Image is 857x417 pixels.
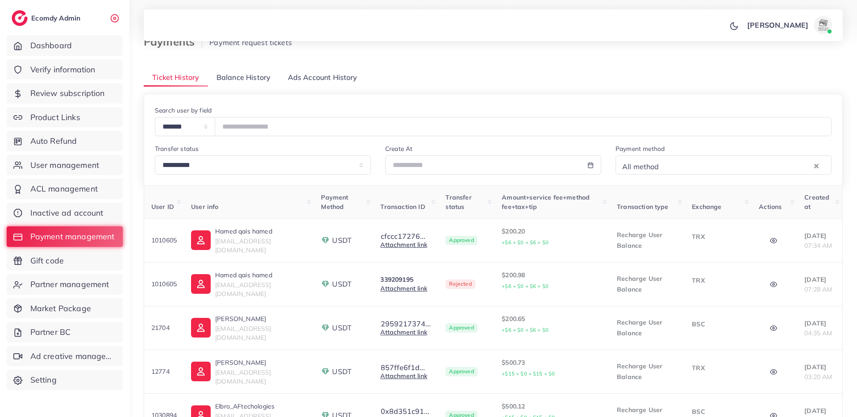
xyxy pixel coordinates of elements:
[502,371,555,377] small: +$15 + $0 + $15 + $0
[502,193,590,210] span: Amount+service fee+method fee+tax+tip
[151,366,177,377] p: 12774
[332,279,352,289] span: USDT
[215,357,307,368] p: [PERSON_NAME]
[804,285,832,293] span: 07:28 AM
[191,362,211,381] img: ic-user-info.36bf1079.svg
[617,317,678,338] p: Recharge User Balance
[321,193,348,210] span: Payment Method
[804,230,835,241] p: [DATE]
[30,64,96,75] span: Verify information
[617,361,678,382] p: Recharge User Balance
[30,279,109,290] span: Partner management
[155,106,212,115] label: Search user by field
[215,226,307,237] p: Hamed qais hamed
[30,374,57,386] span: Setting
[215,237,271,254] span: [EMAIL_ADDRESS][DOMAIN_NAME]
[152,72,199,83] span: Ticket History
[445,279,475,289] span: Rejected
[7,179,123,199] a: ACL management
[385,144,412,153] label: Create At
[380,328,427,336] a: Attachment link
[7,155,123,175] a: User management
[7,298,123,319] a: Market Package
[814,16,832,34] img: avatar
[620,160,661,173] span: All method
[692,363,745,373] p: TRX
[30,112,80,123] span: Product Links
[804,318,835,329] p: [DATE]
[30,135,77,147] span: Auto Refund
[445,367,477,377] span: Approved
[215,368,271,385] span: [EMAIL_ADDRESS][DOMAIN_NAME]
[151,279,177,289] p: 1010605
[155,144,199,153] label: Transfer status
[692,203,721,211] span: Exchange
[7,226,123,247] a: Payment management
[215,401,307,412] p: Elbro_AFtechologies
[144,35,202,48] h3: Payments
[332,367,352,377] span: USDT
[30,326,71,338] span: Partner BC
[692,319,745,329] p: BSC
[216,72,270,83] span: Balance History
[7,250,123,271] a: Gift code
[151,235,177,246] p: 1010605
[502,357,603,379] p: $500.73
[617,203,669,211] span: Transaction type
[12,10,28,26] img: logo
[616,155,832,175] div: Search for option
[7,107,123,128] a: Product Links
[692,231,745,242] p: TRX
[30,183,98,195] span: ACL management
[380,203,425,211] span: Transaction ID
[380,232,426,240] button: cfccc17276...
[7,35,123,56] a: Dashboard
[332,323,352,333] span: USDT
[7,131,123,151] a: Auto Refund
[814,160,819,171] button: Clear Selected
[804,274,835,285] p: [DATE]
[662,158,812,173] input: Search for option
[321,323,330,332] img: payment
[7,83,123,104] a: Review subscription
[380,320,431,328] button: 2959217374...
[692,275,745,286] p: TRX
[7,59,123,80] a: Verify information
[321,279,330,288] img: payment
[616,144,665,153] label: Payment method
[191,274,211,294] img: ic-user-info.36bf1079.svg
[7,370,123,390] a: Setting
[759,203,782,211] span: Actions
[215,281,271,298] span: [EMAIL_ADDRESS][DOMAIN_NAME]
[380,407,430,415] button: 0x8d351c91...
[30,159,99,171] span: User management
[380,284,427,292] a: Attachment link
[747,20,808,30] p: [PERSON_NAME]
[215,325,271,342] span: [EMAIL_ADDRESS][DOMAIN_NAME]
[445,236,477,246] span: Approved
[321,367,330,376] img: payment
[502,270,603,292] p: $200.98
[804,373,832,381] span: 03:20 AM
[191,203,218,211] span: User info
[502,313,603,335] p: $200.65
[380,372,427,380] a: Attachment link
[31,14,83,22] h2: Ecomdy Admin
[215,313,307,324] p: [PERSON_NAME]
[30,303,91,314] span: Market Package
[7,346,123,367] a: Ad creative management
[804,242,832,250] span: 07:34 AM
[30,40,72,51] span: Dashboard
[502,226,603,248] p: $200.20
[804,362,835,372] p: [DATE]
[30,207,104,219] span: Inactive ad account
[380,241,427,249] a: Attachment link
[7,274,123,295] a: Partner management
[804,193,829,210] span: Created at
[321,236,330,245] img: payment
[30,350,116,362] span: Ad creative management
[804,405,835,416] p: [DATE]
[502,283,549,289] small: +$6 + $0 + $6 + $0
[288,72,358,83] span: Ads Account History
[191,318,211,338] img: ic-user-info.36bf1079.svg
